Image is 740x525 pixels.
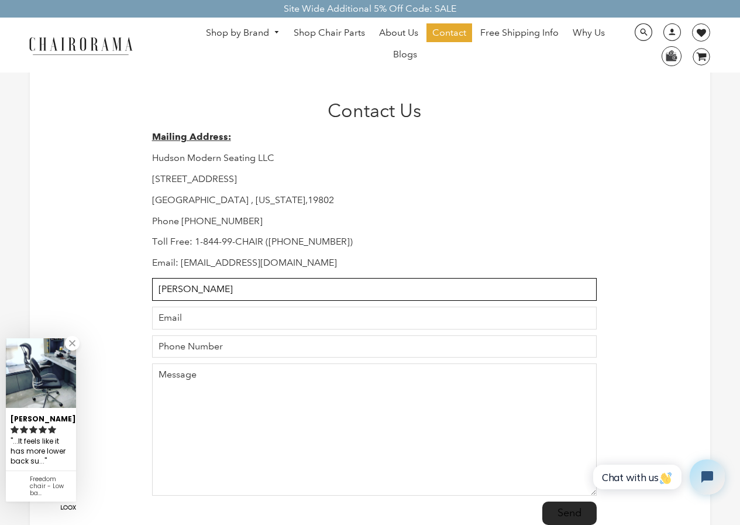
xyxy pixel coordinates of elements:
img: chairorama [22,35,139,56]
span: About Us [379,27,418,39]
nav: DesktopNavigation [189,23,622,67]
p: Hudson Modern Seating LLC [152,152,597,164]
input: Phone Number [152,335,597,358]
a: About Us [373,23,424,42]
span: Free Shipping Info [480,27,559,39]
img: Zachary review of Freedom chair - Low back (Renewed) [6,338,76,409]
p: [GEOGRAPHIC_DATA] , [US_STATE],19802 [152,194,597,207]
h1: Contact Us [152,99,597,122]
a: Contact [426,23,472,42]
svg: rating icon full [11,426,19,434]
p: Email: [EMAIL_ADDRESS][DOMAIN_NAME] [152,257,597,269]
input: Email [152,307,597,330]
div: [PERSON_NAME] [11,410,71,424]
svg: rating icon full [20,426,28,434]
strong: Mailing Address: [152,131,231,142]
div: ...It feels like it has more lower back support too.... [11,435,71,468]
a: Shop by Brand [200,24,285,42]
iframe: Tidio Chat [584,449,735,505]
svg: rating icon full [29,426,37,434]
p: [STREET_ADDRESS] [152,173,597,186]
p: Phone [PHONE_NUMBER] [152,215,597,228]
p: Toll Free: 1-844-99-CHAIR ([PHONE_NUMBER]) [152,236,597,248]
a: Free Shipping Info [474,23,565,42]
a: Shop Chair Parts [288,23,371,42]
div: Freedom chair - Low back (Renewed) [30,476,71,497]
input: Name [152,278,597,301]
a: Blogs [387,45,423,64]
span: Shop Chair Parts [294,27,365,39]
svg: rating icon full [48,426,56,434]
span: Why Us [573,27,605,39]
img: WhatsApp_Image_2024-07-12_at_16.23.01.webp [662,47,680,64]
svg: rating icon full [39,426,47,434]
input: Send [542,502,597,525]
a: Why Us [567,23,611,42]
span: Blogs [393,49,417,61]
span: Contact [432,27,466,39]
